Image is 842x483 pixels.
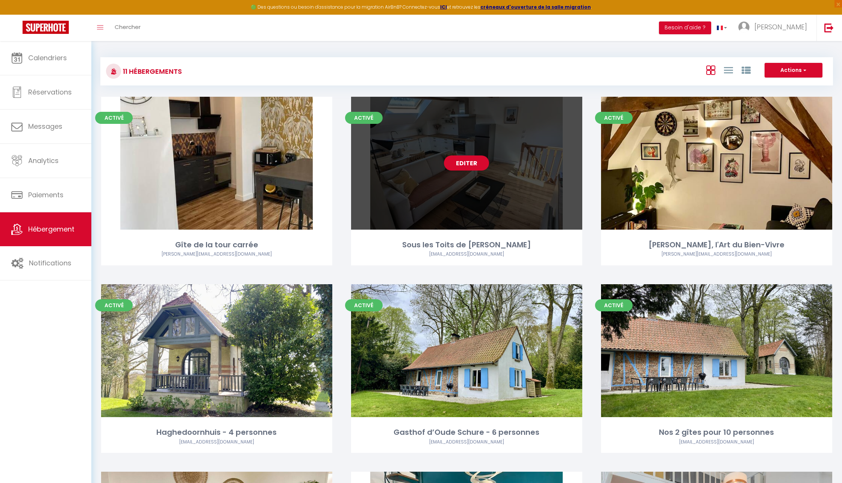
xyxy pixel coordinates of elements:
span: Activé [95,112,133,124]
button: Actions [765,63,822,78]
div: Airbnb [351,439,582,446]
button: Besoin d'aide ? [659,21,711,34]
div: Airbnb [101,439,332,446]
div: Sous les Toits de [PERSON_NAME] [351,239,582,251]
span: Réservations [28,87,72,97]
span: Chercher [115,23,141,31]
div: Gîte de la tour carrée [101,239,332,251]
button: Ouvrir le widget de chat LiveChat [6,3,29,26]
span: Messages [28,122,62,131]
span: Analytics [28,156,59,165]
span: Activé [595,112,633,124]
span: [PERSON_NAME] [754,22,807,32]
div: Nos 2 gîtes pour 10 personnes [601,427,832,438]
span: Activé [345,112,383,124]
img: ... [738,21,750,33]
a: Vue en Box [706,64,715,76]
span: Activé [595,299,633,311]
div: Haghedoornhuis - 4 personnes [101,427,332,438]
a: Editer [444,155,489,171]
span: Activé [345,299,383,311]
span: Paiements [28,190,64,200]
div: Gasthof d’Oude Schure - 6 personnes [351,427,582,438]
div: [PERSON_NAME], l'Art du Bien-Vivre [601,239,832,251]
img: Super Booking [23,21,69,34]
a: Vue en Liste [724,64,733,76]
span: Activé [95,299,133,311]
a: Vue par Groupe [742,64,751,76]
img: logout [824,23,834,32]
span: Notifications [29,258,71,268]
iframe: Chat [810,449,836,477]
span: Calendriers [28,53,67,62]
a: Chercher [109,15,146,41]
div: Airbnb [601,251,832,258]
a: ICI [440,4,447,10]
a: créneaux d'ouverture de la salle migration [480,4,591,10]
a: ... [PERSON_NAME] [733,15,816,41]
span: Hébergement [28,224,74,234]
div: Airbnb [351,251,582,258]
h3: 11 Hébergements [121,63,182,80]
div: Airbnb [101,251,332,258]
div: Airbnb [601,439,832,446]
